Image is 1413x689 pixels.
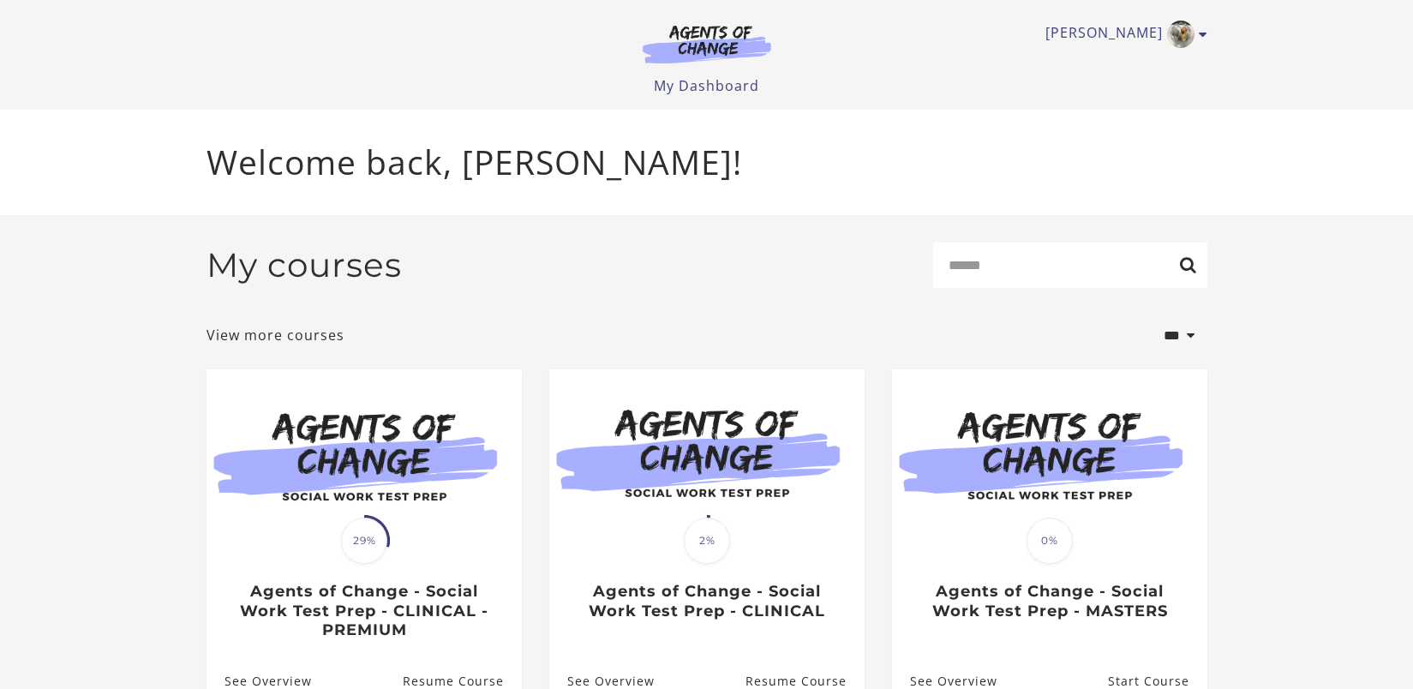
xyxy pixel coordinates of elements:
p: Welcome back, [PERSON_NAME]! [207,137,1207,188]
h3: Agents of Change - Social Work Test Prep - CLINICAL [567,582,846,620]
a: My Dashboard [654,76,759,95]
a: Toggle menu [1045,21,1199,48]
h3: Agents of Change - Social Work Test Prep - CLINICAL - PREMIUM [225,582,503,640]
span: 29% [341,518,387,564]
img: Agents of Change Logo [625,24,789,63]
h2: My courses [207,245,402,285]
a: View more courses [207,325,344,345]
span: 0% [1027,518,1073,564]
h3: Agents of Change - Social Work Test Prep - MASTERS [910,582,1188,620]
span: 2% [684,518,730,564]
